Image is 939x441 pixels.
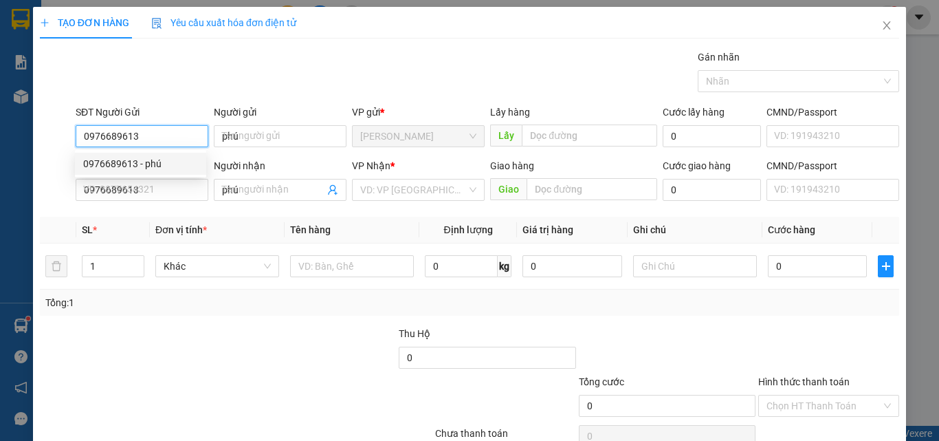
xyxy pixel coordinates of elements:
[881,20,892,31] span: close
[45,255,67,277] button: delete
[40,17,129,28] span: TẠO ĐƠN HÀNG
[527,178,657,200] input: Dọc đường
[766,158,899,173] div: CMND/Passport
[766,105,899,120] div: CMND/Passport
[327,184,338,195] span: user-add
[490,178,527,200] span: Giao
[868,7,906,45] button: Close
[522,224,573,235] span: Giá trị hàng
[290,224,331,235] span: Tên hàng
[698,52,740,63] label: Gán nhãn
[360,126,476,147] span: Phan Thiết
[633,255,757,277] input: Ghi Chú
[663,125,761,147] input: Cước lấy hàng
[352,105,485,120] div: VP gửi
[151,18,162,29] img: icon
[151,17,296,28] span: Yêu cầu xuất hóa đơn điện tử
[663,160,731,171] label: Cước giao hàng
[522,255,621,277] input: 0
[45,295,364,310] div: Tổng: 1
[490,160,534,171] span: Giao hàng
[75,153,206,175] div: 0976689613 - phú
[399,328,430,339] span: Thu Hộ
[443,224,492,235] span: Định lượng
[768,224,815,235] span: Cước hàng
[80,68,280,106] h1: Gửi: 0349 611 732
[490,125,522,147] span: Lấy
[663,107,725,118] label: Cước lấy hàng
[36,11,181,34] b: An Phú Travel
[352,160,390,171] span: VP Nhận
[80,41,327,68] h1: VP [PERSON_NAME]
[155,224,207,235] span: Đơn vị tính
[579,376,624,387] span: Tổng cước
[290,255,414,277] input: VD: Bàn, Ghế
[490,107,530,118] span: Lấy hàng
[214,105,346,120] div: Người gửi
[40,18,49,28] span: plus
[498,255,511,277] span: kg
[83,156,198,171] div: 0976689613 - phú
[164,256,271,277] span: Khác
[879,261,893,272] span: plus
[663,179,761,201] input: Cước giao hàng
[878,255,894,277] button: plus
[628,217,762,244] th: Ghi chú
[522,125,657,147] input: Dọc đường
[76,105,208,120] div: SĐT Người Gửi
[214,158,346,173] div: Người nhận
[82,224,93,235] span: SL
[758,376,850,387] label: Hình thức thanh toán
